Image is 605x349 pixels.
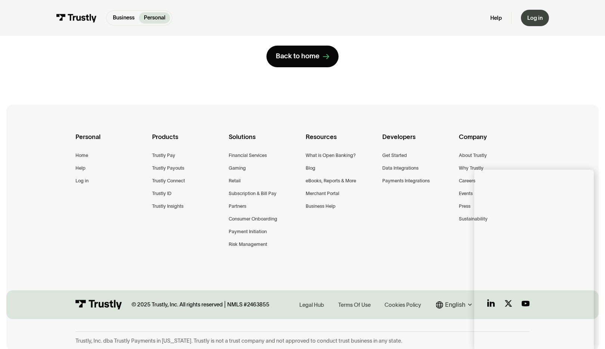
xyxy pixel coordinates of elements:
div: Personal [75,132,146,151]
a: Press [459,203,470,211]
iframe: Chat Window [474,170,594,349]
a: Risk Management [229,241,267,249]
a: Payments Integrations [382,177,430,185]
div: Log in [527,15,543,22]
a: Cookies Policy [382,300,423,310]
a: eBooks, Reports & More [306,177,356,185]
a: Legal Hub [297,300,326,310]
a: Gaming [229,164,246,173]
a: Business Help [306,203,336,211]
div: NMLS #2463855 [227,301,269,308]
a: Subscription & Bill Pay [229,190,277,198]
div: Solutions [229,132,299,151]
p: Business [113,14,135,22]
a: Log in [75,177,89,185]
a: Help [490,15,502,22]
a: Log in [521,10,549,26]
div: Legal Hub [299,301,324,309]
a: Trustly Payouts [152,164,184,173]
a: What is Open Banking? [306,152,356,160]
div: English [445,300,465,309]
a: Business [108,12,139,24]
a: Trustly Connect [152,177,185,185]
a: Payment Initiation [229,228,267,236]
div: Trustly, Inc. dba Trustly Payments in [US_STATE]. Trustly is not a trust company and not approved... [75,337,529,345]
a: About Trustly [459,152,487,160]
a: Trustly ID [152,190,172,198]
img: Trustly Logo [75,300,122,310]
a: Partners [229,203,246,211]
a: Financial Services [229,152,267,160]
div: English [436,300,475,309]
a: Personal [139,12,170,24]
a: Back to home [266,46,338,67]
a: Blog [306,164,315,173]
div: Products [152,132,223,151]
a: Careers [459,177,475,185]
a: Retail [229,177,241,185]
div: Back to home [276,52,320,61]
div: Company [459,132,530,151]
a: Merchant Portal [306,190,339,198]
a: Trustly Insights [152,203,183,211]
a: Why Trustly [459,164,484,173]
div: Resources [306,132,376,151]
a: Terms Of Use [336,300,373,310]
img: Trustly Logo [56,14,97,22]
p: Personal [144,14,166,22]
a: Home [75,152,88,160]
div: Developers [382,132,453,151]
a: Events [459,190,473,198]
div: Cookies Policy [385,301,421,309]
div: Terms Of Use [338,301,371,309]
a: Sustainability [459,215,488,223]
a: Data Integrations [382,164,419,173]
div: | [224,300,226,309]
a: Get Started [382,152,407,160]
a: Consumer Onboarding [229,215,277,223]
a: Help [75,164,86,173]
div: © 2025 Trustly, Inc. All rights reserved [132,301,223,308]
a: Trustly Pay [152,152,175,160]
